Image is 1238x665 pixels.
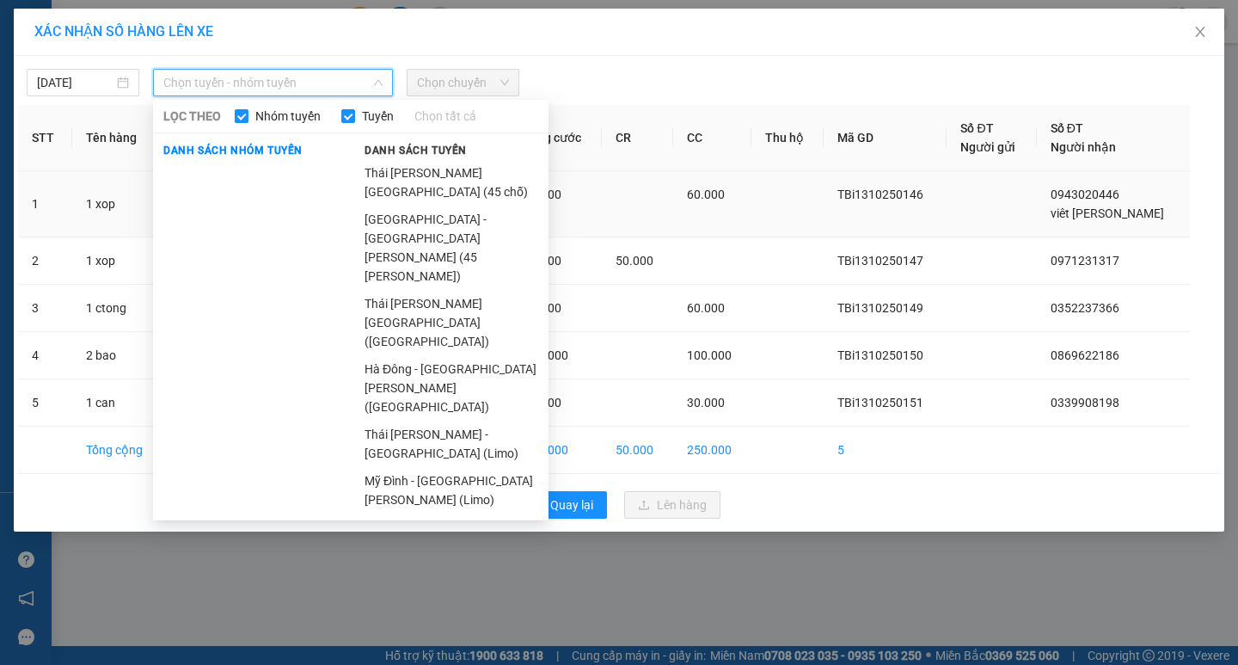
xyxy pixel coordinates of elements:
[602,105,673,171] th: CR
[687,301,725,315] span: 60.000
[1051,206,1164,220] span: viêt [PERSON_NAME]
[960,140,1015,154] span: Người gửi
[72,427,164,474] td: Tổng cộng
[616,254,653,268] span: 50.000
[373,77,383,88] span: down
[687,188,725,201] span: 60.000
[72,285,164,332] td: 1 ctong
[673,427,751,474] td: 250.000
[72,237,164,285] td: 1 xop
[414,107,476,126] a: Chọn tất cả
[1193,25,1207,39] span: close
[72,379,164,427] td: 1 can
[163,107,221,126] span: LỌC THEO
[1051,348,1119,362] span: 0869622186
[354,206,549,290] li: [GEOGRAPHIC_DATA] - [GEOGRAPHIC_DATA][PERSON_NAME] (45 [PERSON_NAME])
[34,23,213,40] span: XÁC NHẬN SỐ HÀNG LÊN XE
[550,496,593,514] span: Quay lại
[18,105,72,171] th: STT
[1051,254,1119,268] span: 0971231317
[248,107,328,126] span: Nhóm tuyến
[837,396,923,409] span: TBi1310250151
[837,188,923,201] span: TBi1310250146
[72,171,164,237] td: 1 xop
[72,105,164,171] th: Tên hàng
[354,467,549,514] li: Mỹ Đình - [GEOGRAPHIC_DATA][PERSON_NAME] (Limo)
[751,105,824,171] th: Thu hộ
[824,427,947,474] td: 5
[1176,9,1224,57] button: Close
[624,491,720,519] button: uploadLên hàng
[510,105,603,171] th: Tổng cước
[354,143,477,158] span: Danh sách tuyến
[837,301,923,315] span: TBi1310250149
[837,254,923,268] span: TBi1310250147
[673,105,751,171] th: CC
[1051,396,1119,409] span: 0339908198
[18,285,72,332] td: 3
[354,355,549,421] li: Hà Đông - [GEOGRAPHIC_DATA][PERSON_NAME] ([GEOGRAPHIC_DATA])
[824,105,947,171] th: Mã GD
[687,396,725,409] span: 30.000
[518,491,607,519] button: rollbackQuay lại
[1051,121,1083,135] span: Số ĐT
[1051,140,1116,154] span: Người nhận
[687,348,732,362] span: 100.000
[510,427,603,474] td: 300.000
[37,73,113,92] input: 13/10/2025
[163,70,383,95] span: Chọn tuyến - nhóm tuyến
[354,290,549,355] li: Thái [PERSON_NAME][GEOGRAPHIC_DATA] ([GEOGRAPHIC_DATA])
[153,143,313,158] span: Danh sách nhóm tuyến
[354,421,549,467] li: Thái [PERSON_NAME] - [GEOGRAPHIC_DATA] (Limo)
[18,171,72,237] td: 1
[1051,301,1119,315] span: 0352237366
[1051,188,1119,201] span: 0943020446
[18,379,72,427] td: 5
[837,348,923,362] span: TBi1310250150
[72,332,164,379] td: 2 bao
[960,121,993,135] span: Số ĐT
[355,107,401,126] span: Tuyến
[18,237,72,285] td: 2
[417,70,509,95] span: Chọn chuyến
[602,427,673,474] td: 50.000
[18,332,72,379] td: 4
[354,159,549,206] li: Thái [PERSON_NAME][GEOGRAPHIC_DATA] (45 chỗ)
